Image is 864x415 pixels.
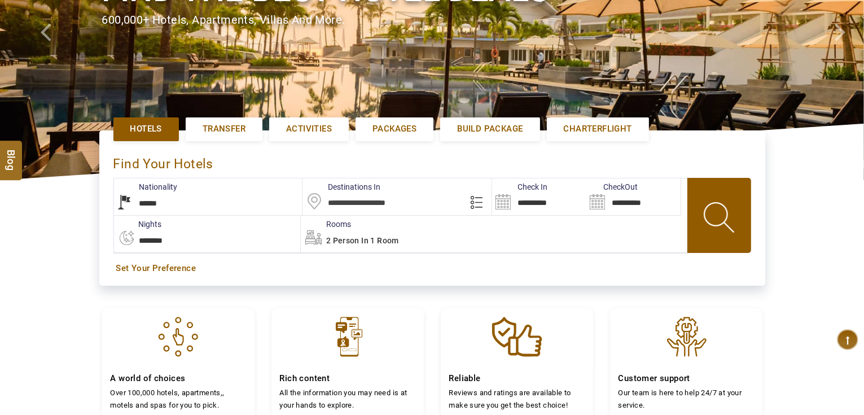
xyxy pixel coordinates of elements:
[457,123,523,135] span: Build Package
[492,181,547,193] label: Check In
[113,145,751,178] div: Find Your Hotels
[372,123,416,135] span: Packages
[280,387,415,411] p: All the information you may need is at your hands to explore.
[116,263,748,274] a: Set Your Preference
[286,123,332,135] span: Activities
[113,117,179,141] a: Hotels
[4,149,19,159] span: Blog
[586,181,638,193] label: CheckOut
[186,117,262,141] a: Transfer
[102,12,762,28] div: 600,000+ hotels, apartments, villas and more.
[302,181,380,193] label: Destinations In
[547,117,649,141] a: Charterflight
[449,387,585,411] p: Reviews and ratings are available to make sure you get the best choice!
[301,219,351,230] label: Rooms
[113,219,162,230] label: nights
[356,117,433,141] a: Packages
[492,178,586,215] input: Search
[449,373,585,384] h4: Reliable
[440,117,540,141] a: Build Package
[203,123,245,135] span: Transfer
[114,181,178,193] label: Nationality
[619,387,754,411] p: Our team is here to help 24/7 at your service.
[586,178,681,215] input: Search
[130,123,162,135] span: Hotels
[564,123,632,135] span: Charterflight
[619,373,754,384] h4: Customer support
[111,373,246,384] h4: A world of choices
[269,117,349,141] a: Activities
[111,387,246,411] p: Over 100,000 hotels, apartments,, motels and spas for you to pick.
[280,373,415,384] h4: Rich content
[326,236,399,245] span: 2 Person in 1 Room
